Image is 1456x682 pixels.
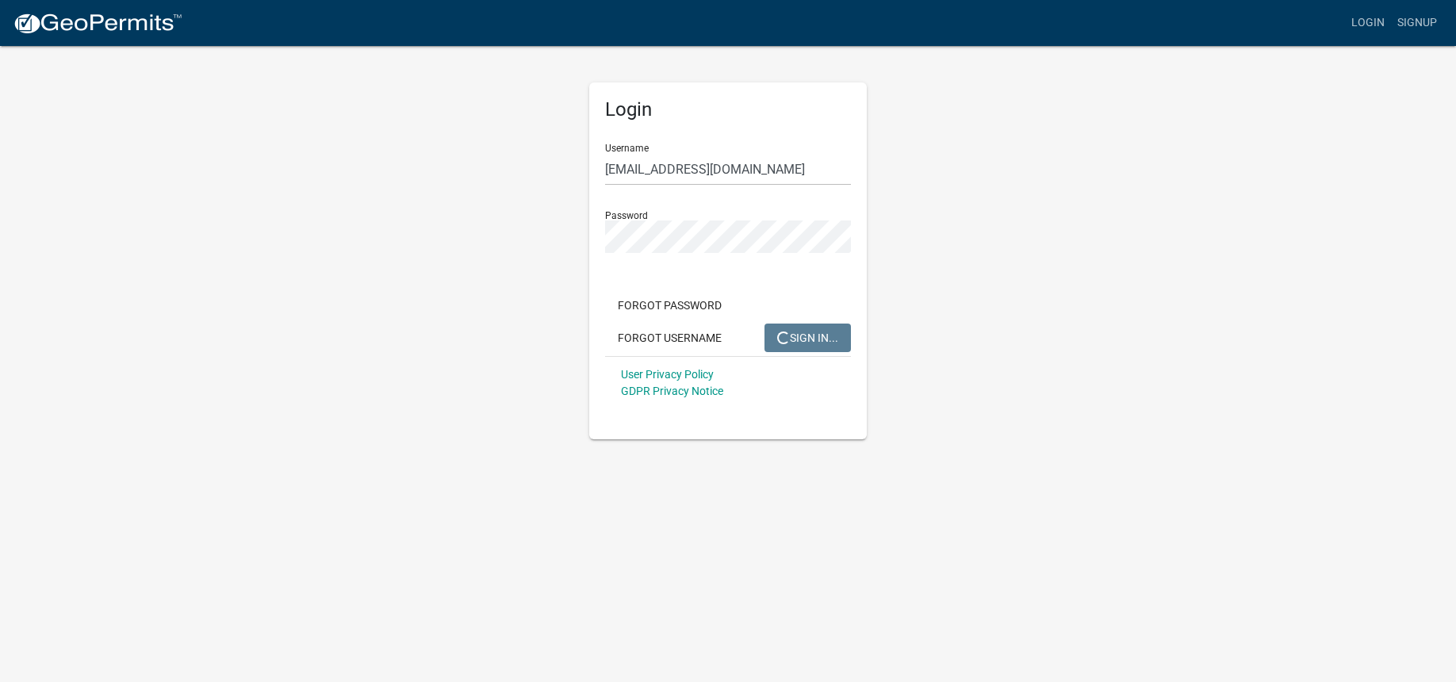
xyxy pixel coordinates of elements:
button: Forgot Password [605,291,734,320]
a: GDPR Privacy Notice [621,385,723,397]
span: SIGN IN... [777,331,838,343]
button: Forgot Username [605,324,734,352]
a: User Privacy Policy [621,368,714,381]
a: Signup [1391,8,1443,38]
button: SIGN IN... [764,324,851,352]
h5: Login [605,98,851,121]
a: Login [1345,8,1391,38]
